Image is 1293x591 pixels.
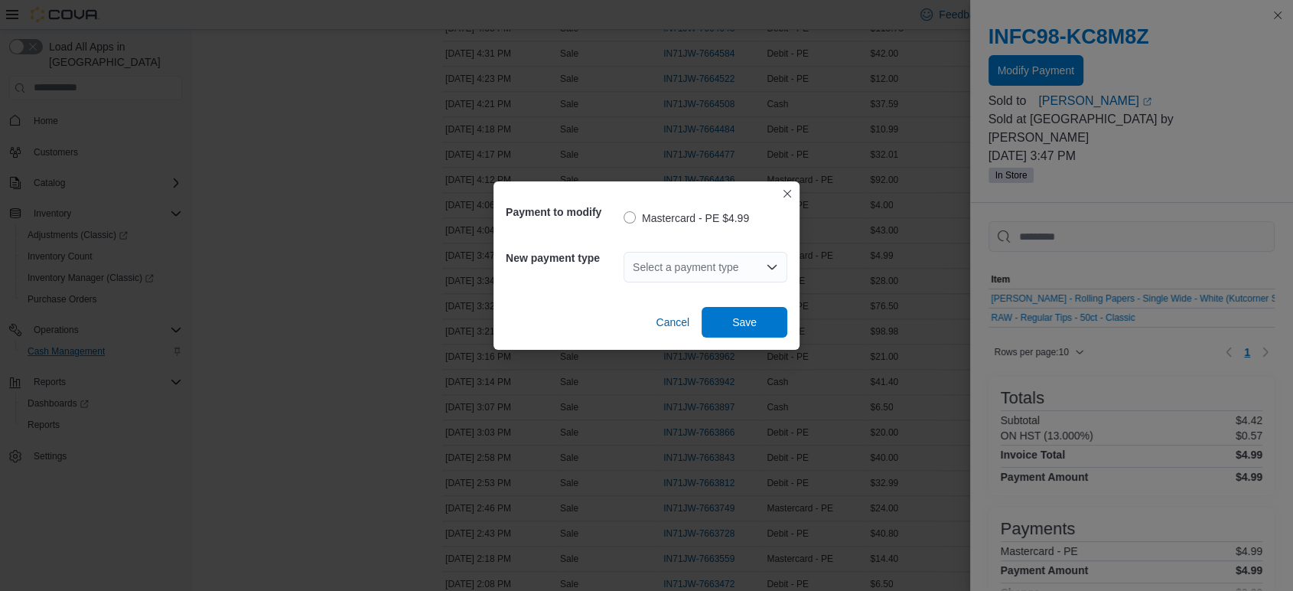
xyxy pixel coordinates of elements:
button: Cancel [650,307,695,338]
h5: New payment type [506,243,620,273]
span: Save [732,315,757,330]
button: Closes this modal window [778,184,796,203]
input: Accessible screen reader label [633,258,634,276]
button: Save [702,307,787,338]
h5: Payment to modify [506,197,620,227]
span: Cancel [656,315,689,330]
button: Open list of options [766,261,778,273]
label: Mastercard - PE $4.99 [624,209,749,227]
